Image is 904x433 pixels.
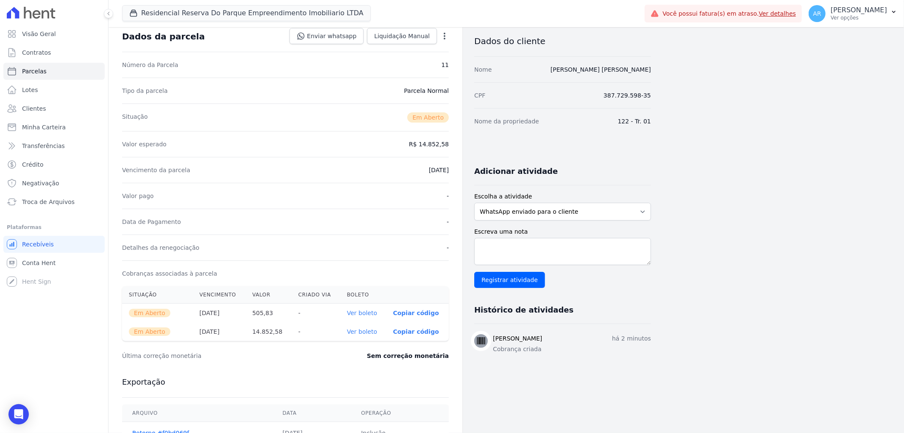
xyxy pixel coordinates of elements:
a: [PERSON_NAME] [PERSON_NAME] [551,66,651,73]
button: Residencial Reserva Do Parque Empreendimento Imobiliario LTDA [122,5,371,21]
a: Transferências [3,137,105,154]
th: Situação [122,286,193,304]
p: Cobrança criada [493,345,651,354]
a: Ver detalhes [759,10,796,17]
span: Minha Carteira [22,123,66,131]
h3: Adicionar atividade [474,166,558,176]
th: Operação [351,405,449,422]
dd: Sem correção monetária [367,352,449,360]
dt: Valor pago [122,192,154,200]
span: Você possui fatura(s) em atraso. [662,9,796,18]
label: Escolha a atividade [474,192,651,201]
th: - [292,322,340,341]
span: AR [813,11,821,17]
dt: Data de Pagamento [122,218,181,226]
span: Visão Geral [22,30,56,38]
a: Negativação [3,175,105,192]
th: [DATE] [193,322,246,341]
button: AR [PERSON_NAME] Ver opções [802,2,904,25]
span: Recebíveis [22,240,54,249]
div: Plataformas [7,222,101,232]
dt: Valor esperado [122,140,167,148]
span: Parcelas [22,67,47,75]
dd: [DATE] [429,166,449,174]
div: Open Intercom Messenger [8,404,29,425]
p: há 2 minutos [612,334,651,343]
span: Crédito [22,160,44,169]
span: Em Aberto [407,112,449,123]
span: Lotes [22,86,38,94]
button: Copiar código [393,328,439,335]
span: Negativação [22,179,59,187]
label: Escreva uma nota [474,227,651,236]
dd: 122 - Tr. 01 [618,117,651,126]
dd: - [447,192,449,200]
a: Conta Hent [3,254,105,271]
dt: Tipo da parcela [122,87,168,95]
a: Enviar whatsapp [289,28,364,44]
dd: - [447,243,449,252]
th: Valor [245,286,292,304]
h3: [PERSON_NAME] [493,334,542,343]
dd: R$ 14.852,58 [409,140,449,148]
dd: 387.729.598-35 [604,91,651,100]
a: Visão Geral [3,25,105,42]
dd: Parcela Normal [404,87,449,95]
dt: Nome da propriedade [474,117,539,126]
span: Liquidação Manual [374,32,430,40]
th: 505,83 [245,304,292,323]
div: Dados da parcela [122,31,205,42]
span: Transferências [22,142,65,150]
th: Vencimento [193,286,246,304]
h3: Exportação [122,377,449,387]
dd: - [447,218,449,226]
a: Parcelas [3,63,105,80]
span: Troca de Arquivos [22,198,75,206]
p: [PERSON_NAME] [831,6,887,14]
span: Em Aberto [129,309,170,317]
button: Copiar código [393,310,439,316]
dt: CPF [474,91,485,100]
dd: 11 [441,61,449,69]
th: Boleto [340,286,387,304]
a: Crédito [3,156,105,173]
th: [DATE] [193,304,246,323]
h3: Dados do cliente [474,36,651,46]
a: Ver boleto [347,310,377,316]
p: Ver opções [831,14,887,21]
dt: Cobranças associadas à parcela [122,269,217,278]
dt: Situação [122,112,148,123]
dt: Detalhes da renegociação [122,243,200,252]
th: Arquivo [122,405,272,422]
a: Lotes [3,81,105,98]
dt: Nome [474,65,492,74]
a: Ver boleto [347,328,377,335]
th: 14.852,58 [245,322,292,341]
a: Contratos [3,44,105,61]
span: Clientes [22,104,46,113]
h3: Histórico de atividades [474,305,573,315]
a: Clientes [3,100,105,117]
a: Recebíveis [3,236,105,253]
th: Data [272,405,351,422]
a: Liquidação Manual [367,28,437,44]
span: Contratos [22,48,51,57]
th: - [292,304,340,323]
dt: Número da Parcela [122,61,178,69]
span: Em Aberto [129,327,170,336]
a: Troca de Arquivos [3,193,105,210]
th: Criado via [292,286,340,304]
a: Minha Carteira [3,119,105,136]
dt: Vencimento da parcela [122,166,190,174]
input: Registrar atividade [474,272,545,288]
span: Conta Hent [22,259,56,267]
dt: Última correção monetária [122,352,315,360]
